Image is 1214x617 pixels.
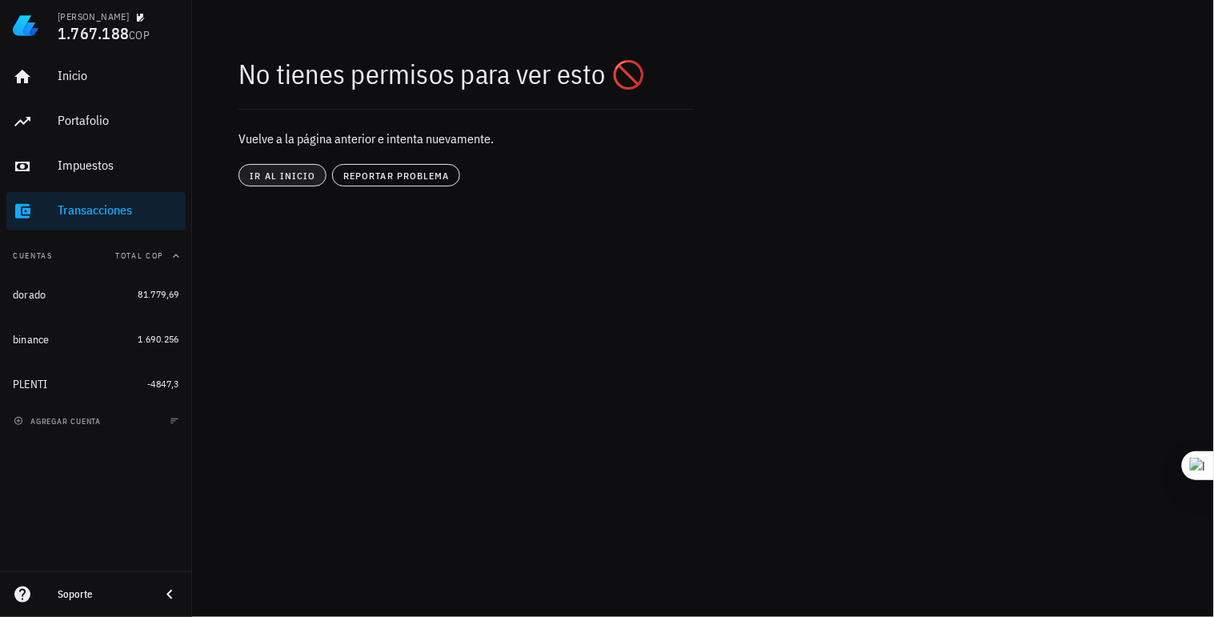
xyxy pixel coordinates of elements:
[238,164,327,186] button: ir al inicio
[238,130,494,146] span: Vuelve a la página anterior e intenta nuevamente.
[13,288,46,302] div: dorado
[147,378,179,390] span: -4847,3
[10,413,108,429] button: agregar cuenta
[6,58,186,96] a: Inicio
[13,333,50,347] div: binance
[58,68,179,83] div: Inicio
[115,250,163,261] span: Total COP
[6,275,186,314] a: dorado 81.779,69
[58,202,179,218] div: Transacciones
[6,147,186,186] a: Impuestos
[6,102,186,141] a: Portafolio
[13,378,48,391] div: PLENTI
[138,333,179,345] span: 1.690.256
[58,10,129,23] div: [PERSON_NAME]
[58,158,179,173] div: Impuestos
[17,416,101,427] span: agregar cuenta
[58,113,179,128] div: Portafolio
[129,28,150,42] span: COP
[13,13,38,38] img: LedgiFi
[6,237,186,275] button: CuentasTotal COP
[238,58,851,90] div: No tienes permisos para ver esto 🚫
[6,192,186,230] a: Transacciones
[58,22,129,44] span: 1.767.188
[58,588,147,601] div: Soporte
[249,170,315,182] span: ir al inicio
[6,365,186,403] a: PLENTI -4847,3
[343,170,449,182] span: reportar problema
[138,288,179,300] span: 81.779,69
[332,164,460,186] button: reportar problema
[6,320,186,359] a: binance 1.690.256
